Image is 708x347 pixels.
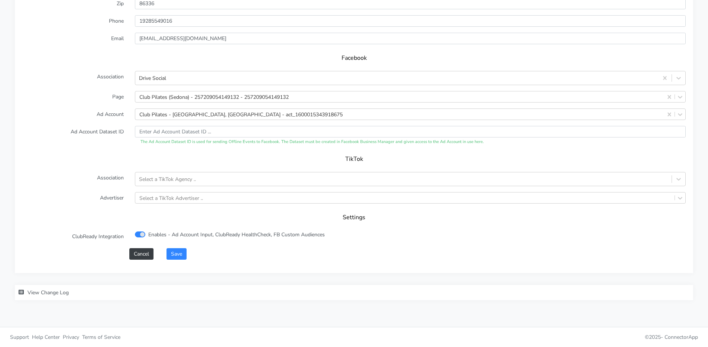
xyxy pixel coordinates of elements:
[17,172,129,186] label: Association
[360,333,698,341] p: © 2025 -
[17,71,129,85] label: Association
[30,156,678,163] h5: TikTok
[17,108,129,120] label: Ad Account
[30,55,678,62] h5: Facebook
[135,33,686,44] input: Enter Email ...
[63,334,79,341] span: Privacy
[135,139,686,145] div: The Ad Account Dataset ID is used for sending Offline Events to Facebook. The Dataset must be cre...
[28,289,69,296] span: View Change Log
[135,15,686,27] input: Enter phone ...
[139,110,343,118] div: Club Pilates - [GEOGRAPHIC_DATA], [GEOGRAPHIC_DATA] - act_1600015343918675
[129,248,153,260] button: Cancel
[30,214,678,221] h5: Settings
[17,91,129,103] label: Page
[167,248,187,260] button: Save
[139,175,196,183] div: Select a TikTok Agency ..
[32,334,60,341] span: Help Center
[135,126,686,137] input: Enter Ad Account Dataset ID ...
[17,126,129,145] label: Ad Account Dataset ID
[139,194,203,202] div: Select a TikTok Advertiser ..
[17,33,129,44] label: Email
[17,15,129,27] label: Phone
[139,93,289,101] div: Club Pilates (Sedona) - 257209054149132 - 257209054149132
[148,231,325,239] label: Enables - Ad Account Input, ClubReady HealthCheck, FB Custom Audiences
[665,334,698,341] span: ConnectorApp
[10,334,29,341] span: Support
[82,334,120,341] span: Terms of Service
[17,231,129,242] label: ClubReady Integration
[17,192,129,204] label: Advertiser
[139,74,166,82] div: Drive Social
